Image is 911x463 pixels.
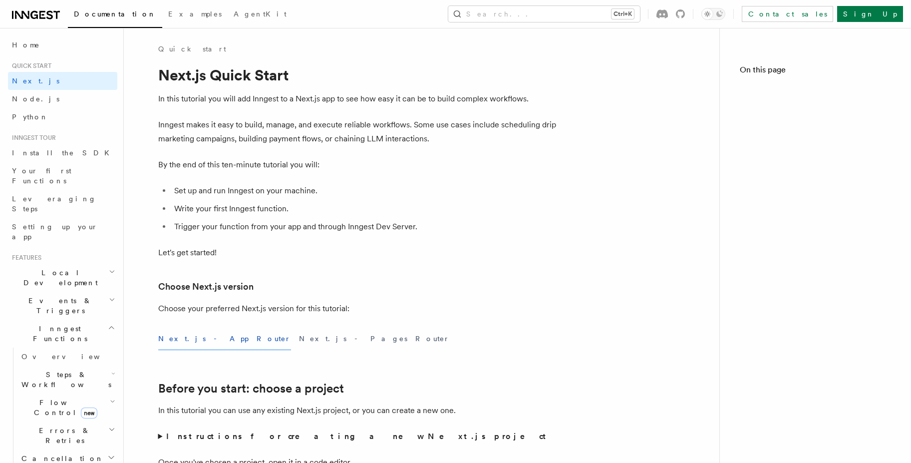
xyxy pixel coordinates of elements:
[158,280,254,294] a: Choose Next.js version
[12,223,98,241] span: Setting up your app
[171,220,558,234] li: Trigger your function from your app and through Inngest Dev Server.
[228,3,293,27] a: AgentKit
[158,328,291,350] button: Next.js - App Router
[166,432,550,441] strong: Instructions for creating a new Next.js project
[8,254,41,262] span: Features
[158,118,558,146] p: Inngest makes it easy to build, manage, and execute reliable workflows. Some use cases include sc...
[8,90,117,108] a: Node.js
[448,6,640,22] button: Search...Ctrl+K
[158,382,344,396] a: Before you start: choose a project
[8,218,117,246] a: Setting up your app
[158,44,226,54] a: Quick start
[701,8,725,20] button: Toggle dark mode
[17,370,111,390] span: Steps & Workflows
[168,10,222,18] span: Examples
[8,296,109,316] span: Events & Triggers
[158,92,558,106] p: In this tutorial you will add Inngest to a Next.js app to see how easy it can be to build complex...
[17,422,117,450] button: Errors & Retries
[21,353,124,361] span: Overview
[8,292,117,320] button: Events & Triggers
[12,167,71,185] span: Your first Functions
[8,108,117,126] a: Python
[299,328,450,350] button: Next.js - Pages Router
[162,3,228,27] a: Examples
[171,184,558,198] li: Set up and run Inngest on your machine.
[8,320,117,348] button: Inngest Functions
[234,10,287,18] span: AgentKit
[17,366,117,394] button: Steps & Workflows
[158,302,558,316] p: Choose your preferred Next.js version for this tutorial:
[158,430,558,444] summary: Instructions for creating a new Next.js project
[8,264,117,292] button: Local Development
[74,10,156,18] span: Documentation
[17,426,108,446] span: Errors & Retries
[158,158,558,172] p: By the end of this ten-minute tutorial you will:
[171,202,558,216] li: Write your first Inngest function.
[158,404,558,418] p: In this tutorial you can use any existing Next.js project, or you can create a new one.
[158,246,558,260] p: Let's get started!
[8,144,117,162] a: Install the SDK
[8,268,109,288] span: Local Development
[12,77,59,85] span: Next.js
[740,64,891,80] h4: On this page
[8,72,117,90] a: Next.js
[12,149,115,157] span: Install the SDK
[12,113,48,121] span: Python
[742,6,833,22] a: Contact sales
[12,195,96,213] span: Leveraging Steps
[68,3,162,28] a: Documentation
[17,398,110,418] span: Flow Control
[8,162,117,190] a: Your first Functions
[8,324,108,344] span: Inngest Functions
[158,66,558,84] h1: Next.js Quick Start
[17,348,117,366] a: Overview
[611,9,634,19] kbd: Ctrl+K
[12,95,59,103] span: Node.js
[12,40,40,50] span: Home
[837,6,903,22] a: Sign Up
[8,134,56,142] span: Inngest tour
[17,394,117,422] button: Flow Controlnew
[8,62,51,70] span: Quick start
[8,36,117,54] a: Home
[81,408,97,419] span: new
[8,190,117,218] a: Leveraging Steps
